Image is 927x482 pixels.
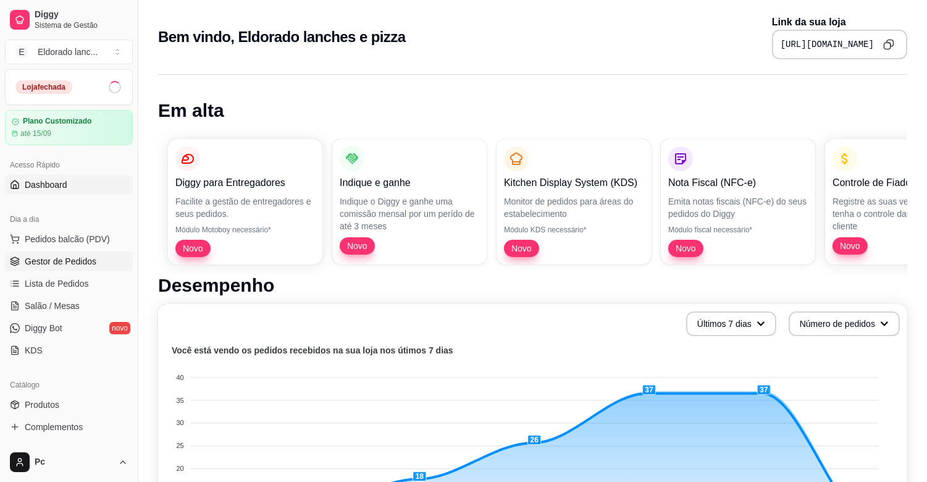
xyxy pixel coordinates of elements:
span: Novo [671,242,701,255]
text: Você está vendo os pedidos recebidos na sua loja nos útimos 7 dias [172,346,453,356]
p: Monitor de pedidos para áreas do estabelecimento [504,195,644,220]
div: Loja fechada [15,80,72,94]
div: Catálogo [5,375,133,395]
a: Plano Customizadoaté 15/09 [5,110,133,145]
span: Lista de Pedidos [25,277,89,290]
p: Módulo fiscal necessário* [668,225,808,235]
span: Diggy [35,9,128,20]
span: Dashboard [25,179,67,191]
a: Complementos [5,417,133,437]
p: Módulo KDS necessário* [504,225,644,235]
span: E [15,46,28,58]
div: Eldorado lanc ... [38,46,98,58]
span: Novo [178,242,208,255]
button: Indique e ganheIndique o Diggy e ganhe uma comissão mensal por um perído de até 3 mesesNovo [332,139,487,264]
button: Kitchen Display System (KDS)Monitor de pedidos para áreas do estabelecimentoMódulo KDS necessário... [497,139,651,264]
tspan: 30 [177,420,184,427]
tspan: 35 [177,397,184,404]
span: Produtos [25,399,59,411]
span: Diggy Bot [25,322,62,334]
span: Sistema de Gestão [35,20,128,30]
article: até 15/09 [20,129,51,138]
button: Últimos 7 dias [686,311,776,336]
a: Diggy Botnovo [5,318,133,338]
span: Gestor de Pedidos [25,255,96,268]
h1: Desempenho [158,274,907,297]
span: KDS [25,344,43,357]
p: Facilite a gestão de entregadores e seus pedidos. [175,195,315,220]
pre: [URL][DOMAIN_NAME] [781,38,874,51]
tspan: 20 [177,465,184,472]
a: Gestor de Pedidos [5,252,133,271]
p: Módulo Motoboy necessário* [175,225,315,235]
button: Nota Fiscal (NFC-e)Emita notas fiscais (NFC-e) do seus pedidos do DiggyMódulo fiscal necessário*Novo [661,139,815,264]
a: DiggySistema de Gestão [5,5,133,35]
a: Produtos [5,395,133,415]
span: Salão / Mesas [25,300,80,312]
p: Kitchen Display System (KDS) [504,175,644,190]
p: Emita notas fiscais (NFC-e) do seus pedidos do Diggy [668,195,808,220]
p: Nota Fiscal (NFC-e) [668,175,808,190]
a: Salão / Mesas [5,296,133,316]
button: Copy to clipboard [879,35,899,54]
h1: Em alta [158,99,907,122]
article: Plano Customizado [23,117,91,126]
button: Diggy para EntregadoresFacilite a gestão de entregadores e seus pedidos.Módulo Motoboy necessário... [168,139,322,264]
a: Dashboard [5,175,133,195]
span: Novo [506,242,537,255]
span: Pc [35,457,113,468]
button: Pc [5,447,133,477]
div: Acesso Rápido [5,155,133,175]
p: Link da sua loja [772,15,907,30]
span: Novo [835,240,865,252]
span: Novo [342,240,372,252]
tspan: 25 [177,442,184,449]
span: Pedidos balcão (PDV) [25,233,110,245]
p: Diggy para Entregadores [175,175,315,190]
a: Lista de Pedidos [5,274,133,294]
tspan: 40 [177,374,184,381]
p: Indique o Diggy e ganhe uma comissão mensal por um perído de até 3 meses [340,195,479,232]
button: Pedidos balcão (PDV) [5,229,133,249]
button: Select a team [5,40,133,64]
button: Número de pedidos [789,311,900,336]
div: Dia a dia [5,209,133,229]
span: Complementos [25,421,83,433]
h2: Bem vindo, Eldorado lanches e pizza [158,27,405,47]
a: KDS [5,340,133,360]
p: Indique e ganhe [340,175,479,190]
